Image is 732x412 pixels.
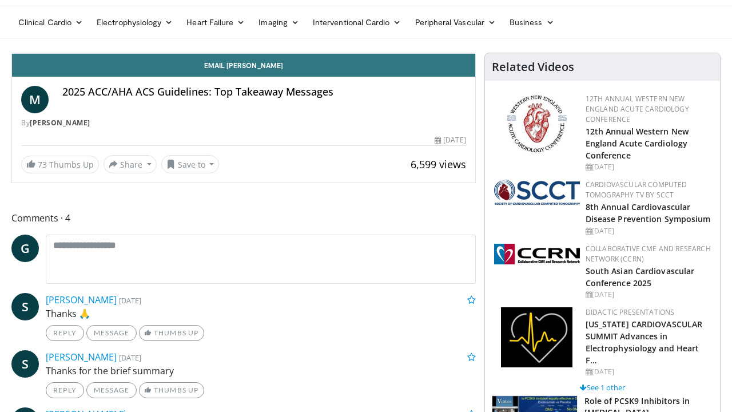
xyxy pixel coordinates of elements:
small: [DATE] [119,295,141,306]
a: 8th Annual Cardiovascular Disease Prevention Symposium [586,201,711,224]
h4: 2025 ACC/AHA ACS Guidelines: Top Takeaway Messages [62,86,466,98]
span: Comments 4 [11,211,476,225]
span: 73 [38,159,47,170]
img: 1860aa7a-ba06-47e3-81a4-3dc728c2b4cf.png.150x105_q85_autocrop_double_scale_upscale_version-0.2.png [501,307,572,367]
a: S [11,350,39,378]
a: Imaging [252,11,306,34]
a: 12th Annual Western New England Acute Cardiology Conference [586,126,689,161]
img: a04ee3ba-8487-4636-b0fb-5e8d268f3737.png.150x105_q85_autocrop_double_scale_upscale_version-0.2.png [494,244,580,264]
a: Peripheral Vascular [408,11,503,34]
a: Collaborative CME and Research Network (CCRN) [586,244,711,264]
div: [DATE] [586,290,711,300]
a: Clinical Cardio [11,11,90,34]
p: Thanks 🙏 [46,307,476,320]
img: 0954f259-7907-4053-a817-32a96463ecc8.png.150x105_q85_autocrop_double_scale_upscale_version-0.2.png [505,94,568,154]
a: South Asian Cardiovascular Conference 2025 [586,266,695,288]
div: By [21,118,466,128]
button: Share [104,155,157,173]
p: Thanks for the brief summary [46,364,476,378]
a: Reply [46,382,84,398]
span: 6,599 views [411,157,466,171]
div: Didactic Presentations [586,307,711,318]
a: Message [86,325,137,341]
a: Electrophysiology [90,11,180,34]
a: Reply [46,325,84,341]
a: See 1 other [580,382,625,393]
small: [DATE] [119,352,141,363]
a: G [11,235,39,262]
img: 51a70120-4f25-49cc-93a4-67582377e75f.png.150x105_q85_autocrop_double_scale_upscale_version-0.2.png [494,180,580,205]
a: 73 Thumbs Up [21,156,99,173]
a: Thumbs Up [139,325,204,341]
a: Interventional Cardio [306,11,408,34]
a: Thumbs Up [139,382,204,398]
h4: Related Videos [492,60,574,74]
a: [PERSON_NAME] [46,351,117,363]
div: [DATE] [586,162,711,172]
a: Heart Failure [180,11,252,34]
div: [DATE] [586,367,711,377]
a: Business [503,11,561,34]
a: 12th Annual Western New England Acute Cardiology Conference [586,94,689,124]
div: [DATE] [435,135,466,145]
a: [US_STATE] CARDIOVASCULAR SUMMIT Advances in Electrophysiology and Heart F… [586,319,703,366]
a: M [21,86,49,113]
a: S [11,293,39,320]
a: Email [PERSON_NAME] [12,54,475,77]
button: Save to [161,155,220,173]
a: [PERSON_NAME] [30,118,90,128]
video-js: Video Player [12,53,475,54]
a: [PERSON_NAME] [46,294,117,306]
a: Cardiovascular Computed Tomography TV by SCCT [586,180,687,200]
div: [DATE] [586,226,711,236]
a: Message [86,382,137,398]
